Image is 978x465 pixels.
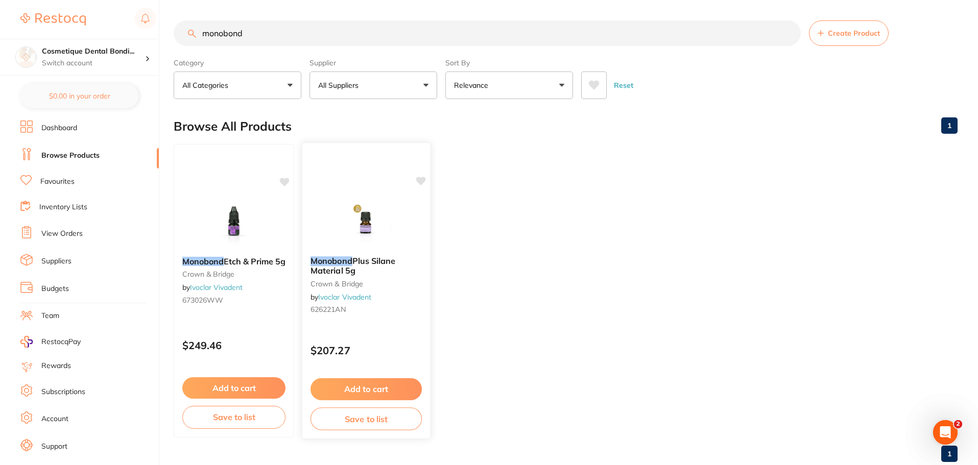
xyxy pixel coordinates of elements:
[42,46,145,57] h4: Cosmetique Dental Bondi Junction
[933,420,958,445] iframe: Intercom live chat
[182,270,285,278] small: crown & bridge
[41,151,100,161] a: Browse Products
[20,336,33,348] img: RestocqPay
[445,58,573,67] label: Sort By
[224,256,285,266] span: Etch & Prime 5g
[41,387,85,397] a: Subscriptions
[454,80,492,90] p: Relevance
[809,20,889,46] button: Create Product
[309,58,437,67] label: Supplier
[41,414,68,424] a: Account
[332,197,399,248] img: Monobond Plus Silane Material 5g
[828,29,880,37] span: Create Product
[311,279,422,287] small: crown & bridge
[190,283,243,292] a: Ivoclar Vivadent
[611,71,636,99] button: Reset
[20,84,138,108] button: $0.00 in your order
[311,256,396,276] span: Plus Silane Material 5g
[40,177,75,187] a: Favourites
[309,71,437,99] button: All Suppliers
[318,292,371,302] a: Ivoclar Vivadent
[41,256,71,266] a: Suppliers
[941,444,958,464] a: 1
[20,8,86,31] a: Restocq Logo
[20,336,81,348] a: RestocqPay
[311,407,422,430] button: Save to list
[16,47,36,67] img: Cosmetique Dental Bondi Junction
[42,58,145,68] p: Switch account
[41,229,83,239] a: View Orders
[182,283,243,292] span: by
[445,71,573,99] button: Relevance
[311,256,352,266] em: Monobond
[39,202,87,212] a: Inventory Lists
[182,406,285,428] button: Save to list
[174,20,801,46] input: Search Products
[41,337,81,347] span: RestocqPay
[318,80,363,90] p: All Suppliers
[201,198,267,249] img: Monobond Etch & Prime 5g
[182,80,232,90] p: All Categories
[311,256,422,275] b: Monobond Plus Silane Material 5g
[20,13,86,26] img: Restocq Logo
[311,345,422,356] p: $207.27
[182,339,285,351] p: $249.46
[174,119,292,134] h2: Browse All Products
[311,378,422,400] button: Add to cart
[182,257,285,266] b: Monobond Etch & Prime 5g
[182,377,285,399] button: Add to cart
[941,115,958,136] a: 1
[182,296,223,305] span: 673026WW
[41,311,59,321] a: Team
[954,420,962,428] span: 2
[174,71,301,99] button: All Categories
[41,284,69,294] a: Budgets
[41,123,77,133] a: Dashboard
[311,292,371,302] span: by
[311,305,346,314] span: 626221AN
[41,361,71,371] a: Rewards
[182,256,224,266] em: Monobond
[41,442,67,452] a: Support
[174,58,301,67] label: Category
